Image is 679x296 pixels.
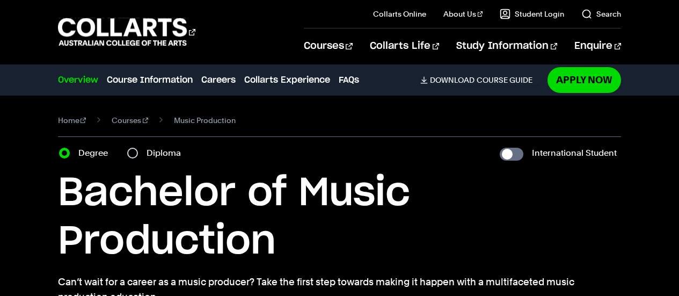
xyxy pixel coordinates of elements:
[370,28,439,64] a: Collarts Life
[58,74,98,86] a: Overview
[500,9,564,19] a: Student Login
[147,146,187,161] label: Diploma
[78,146,114,161] label: Degree
[244,74,330,86] a: Collarts Experience
[581,9,621,19] a: Search
[373,9,426,19] a: Collarts Online
[443,9,483,19] a: About Us
[304,28,353,64] a: Courses
[339,74,359,86] a: FAQs
[58,17,195,47] div: Go to homepage
[58,169,622,266] h1: Bachelor of Music Production
[456,28,557,64] a: Study Information
[107,74,193,86] a: Course Information
[174,113,236,128] span: Music Production
[532,146,617,161] label: International Student
[574,28,621,64] a: Enquire
[112,113,148,128] a: Courses
[58,113,86,128] a: Home
[547,67,621,92] a: Apply Now
[430,75,474,85] span: Download
[420,75,541,85] a: DownloadCourse Guide
[201,74,236,86] a: Careers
